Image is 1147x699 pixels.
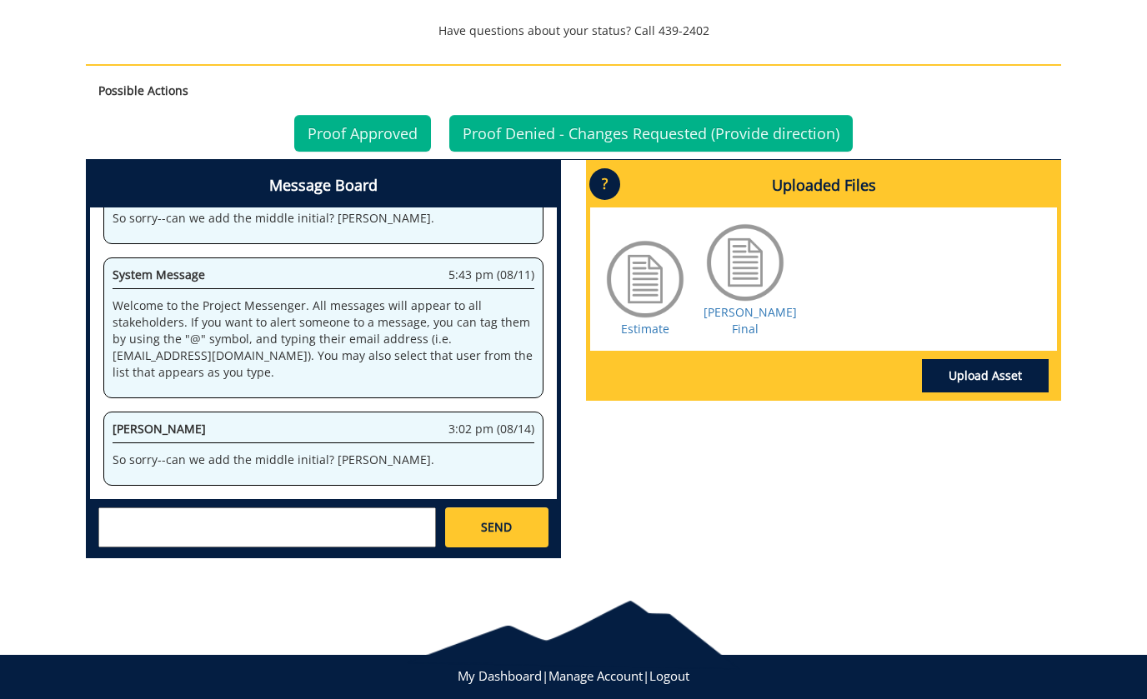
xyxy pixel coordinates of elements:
strong: Possible Actions [98,82,188,98]
a: SEND [445,507,548,547]
span: 3:02 pm (08/14) [448,421,534,437]
h4: Uploaded Files [590,164,1057,207]
textarea: messageToSend [98,507,436,547]
h4: Message Board [90,164,557,207]
a: Proof Approved [294,115,431,152]
span: System Message [113,267,205,282]
p: Have questions about your status? Call 439-2402 [86,22,1061,39]
a: Proof Denied - Changes Requested (Provide direction) [449,115,853,152]
p: So sorry--can we add the middle initial? [PERSON_NAME]. [113,210,534,227]
p: So sorry--can we add the middle initial? [PERSON_NAME]. [113,452,534,468]
a: Upload Asset [922,359,1049,392]
p: ? [589,168,620,200]
span: [PERSON_NAME] [113,421,206,437]
a: Logout [649,667,689,684]
span: SEND [481,519,512,536]
a: [PERSON_NAME] Final [704,304,797,337]
a: Manage Account [548,667,643,684]
span: 5:43 pm (08/11) [448,267,534,283]
a: Estimate [621,321,669,337]
p: Welcome to the Project Messenger. All messages will appear to all stakeholders. If you want to al... [113,297,534,381]
a: My Dashboard [458,667,542,684]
